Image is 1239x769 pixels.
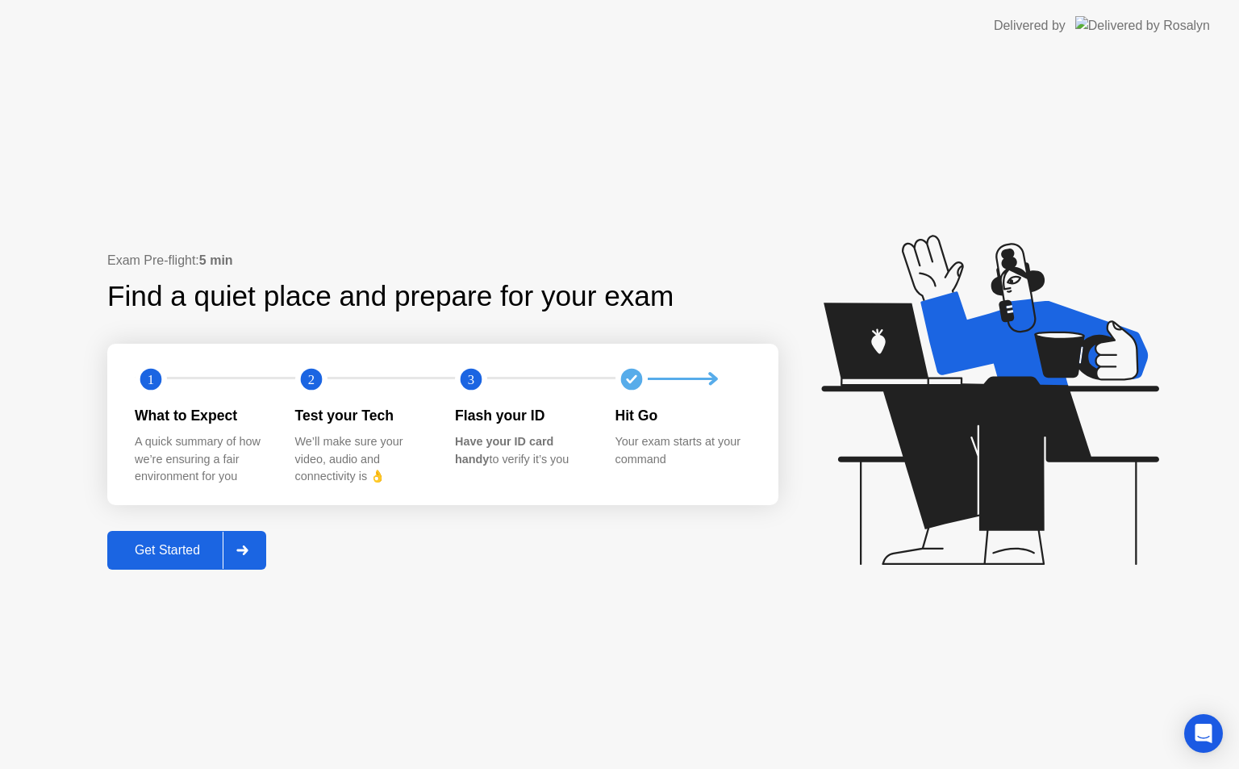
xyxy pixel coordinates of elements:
[455,433,590,468] div: to verify it’s you
[107,251,778,270] div: Exam Pre-flight:
[135,405,269,426] div: What to Expect
[468,371,474,387] text: 3
[295,405,430,426] div: Test your Tech
[455,435,553,466] b: Have your ID card handy
[295,433,430,486] div: We’ll make sure your video, audio and connectivity is 👌
[994,16,1066,36] div: Delivered by
[107,531,266,570] button: Get Started
[455,405,590,426] div: Flash your ID
[1075,16,1210,35] img: Delivered by Rosalyn
[1184,714,1223,753] div: Open Intercom Messenger
[199,253,233,267] b: 5 min
[135,433,269,486] div: A quick summary of how we’re ensuring a fair environment for you
[307,371,314,387] text: 2
[112,543,223,558] div: Get Started
[148,371,154,387] text: 1
[615,433,750,468] div: Your exam starts at your command
[107,275,676,318] div: Find a quiet place and prepare for your exam
[615,405,750,426] div: Hit Go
